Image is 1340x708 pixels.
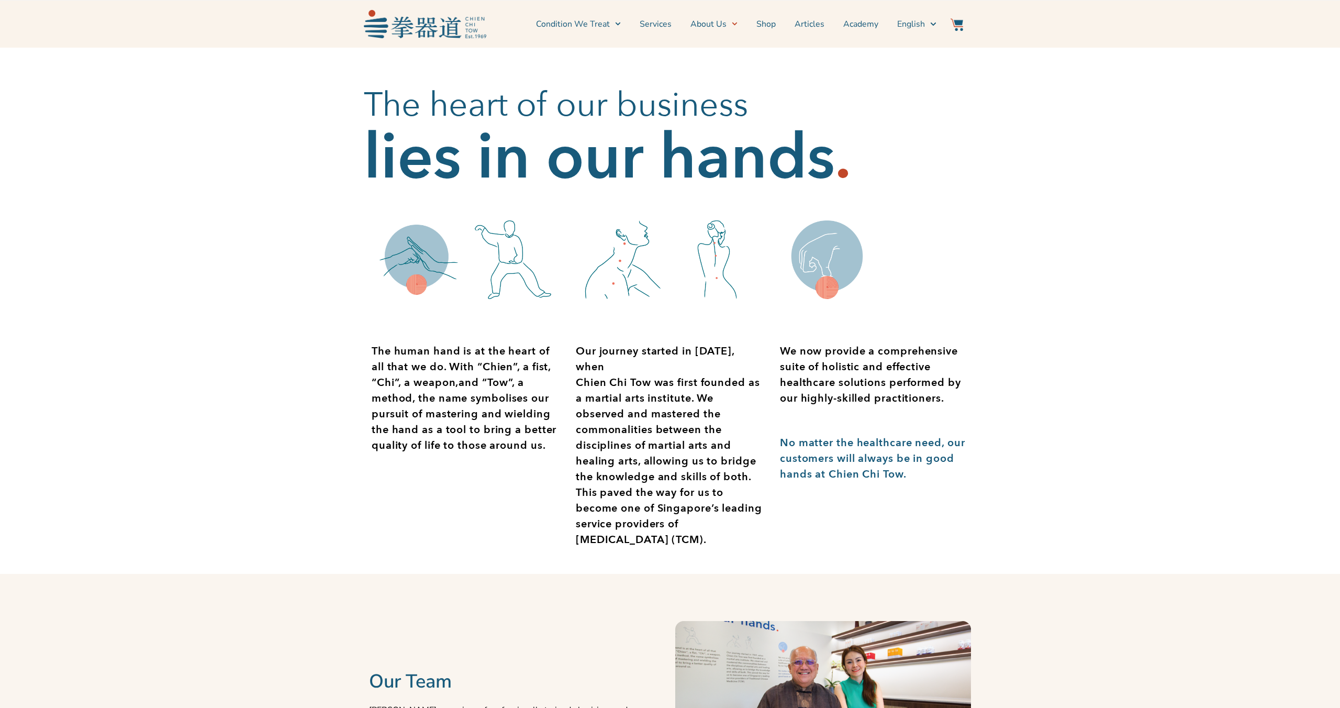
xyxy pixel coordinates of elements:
span: English [897,18,925,30]
div: Page 1 [576,344,764,548]
div: Page 1 [780,435,968,482]
div: Page 1 [780,344,968,406]
a: Articles [795,11,824,37]
p: Our journey started in [DATE], when Chien Chi Tow was first founded as a martial arts institute. ... [576,344,764,548]
a: Condition We Treat [536,11,621,37]
p: We now provide a comprehensive suite of holistic and effective healthcare solutions performed by ... [780,344,968,406]
a: Academy [843,11,878,37]
a: Services [640,11,672,37]
div: Page 1 [372,344,560,453]
p: No matter the healthcare need, our customers will always be in good hands at Chien Chi Tow. [780,435,968,482]
a: About Us [690,11,738,37]
a: Shop [756,11,776,37]
h2: The heart of our business [364,84,976,126]
h2: . [835,137,851,179]
nav: Menu [492,11,936,37]
h2: Our Team [369,670,665,693]
p: The human hand is at the heart of all that we do. With “Chien”, a fist, “Chi”, a weapon,and “Tow”... [372,344,560,453]
h2: lies in our hands [364,137,835,179]
img: Website Icon-03 [951,18,963,31]
a: English [897,11,936,37]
